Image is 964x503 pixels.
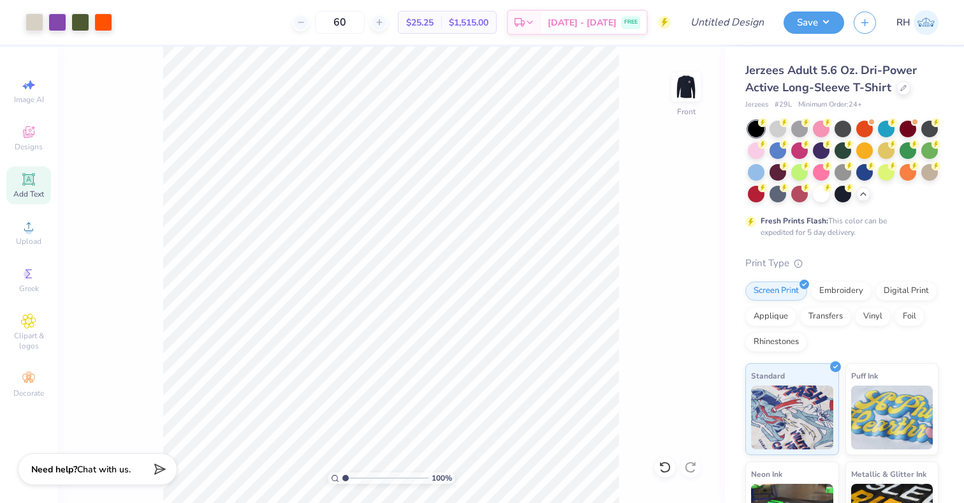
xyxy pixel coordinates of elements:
span: Upload [16,236,41,246]
div: This color can be expedited for 5 day delivery. [761,215,917,238]
div: Embroidery [811,282,872,301]
span: Puff Ink [851,369,878,382]
span: Jerzees [745,100,768,110]
span: Add Text [13,189,44,199]
span: Greek [19,283,39,294]
div: Front [677,106,696,117]
div: Vinyl [855,307,891,326]
strong: Fresh Prints Flash: [761,216,828,226]
img: Standard [751,386,833,449]
div: Transfers [800,307,851,326]
img: Front [673,74,699,100]
span: Designs [15,142,43,152]
span: Chat with us. [77,463,131,476]
div: Screen Print [745,282,807,301]
span: Jerzees Adult 5.6 Oz. Dri-Power Active Long-Sleeve T-Shirt [745,63,917,95]
div: Print Type [745,256,938,271]
div: Rhinestones [745,333,807,352]
span: Clipart & logos [6,331,51,351]
span: [DATE] - [DATE] [548,16,617,29]
div: Digital Print [875,282,937,301]
span: RH [896,15,910,30]
img: Ryen Heigley [914,10,938,35]
div: Applique [745,307,796,326]
span: Metallic & Glitter Ink [851,467,926,481]
span: $1,515.00 [449,16,488,29]
span: # 29L [775,100,792,110]
input: Untitled Design [680,10,774,35]
span: Image AI [14,94,44,105]
button: Save [784,11,844,34]
span: FREE [624,18,638,27]
img: Puff Ink [851,386,933,449]
span: $25.25 [406,16,434,29]
a: RH [896,10,938,35]
span: Decorate [13,388,44,398]
input: – – [315,11,365,34]
span: 100 % [432,472,452,484]
span: Standard [751,369,785,382]
span: Neon Ink [751,467,782,481]
strong: Need help? [31,463,77,476]
span: Minimum Order: 24 + [798,100,862,110]
div: Foil [895,307,924,326]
